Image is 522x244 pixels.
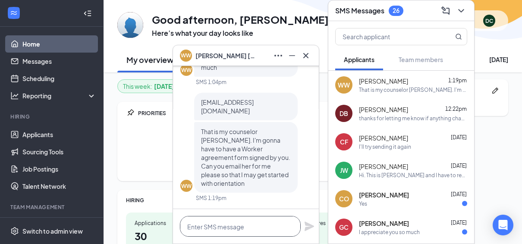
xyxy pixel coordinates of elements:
[196,78,226,86] div: SMS 1:04pm
[181,66,192,74] div: WW
[493,215,513,235] div: Open Intercom Messenger
[359,200,367,207] div: Yes
[154,81,198,91] b: [DATE] - [DATE]
[359,191,409,199] span: [PERSON_NAME]
[338,81,350,89] div: WW
[201,128,290,187] span: That is my counselor [PERSON_NAME]. I'm gonna have to have a Worker agreement form signed by you....
[340,138,348,146] div: CF
[456,6,466,16] svg: ChevronDown
[22,178,96,195] a: Talent Network
[135,219,194,227] div: Applications
[359,77,408,85] span: [PERSON_NAME]
[489,55,508,64] div: [DATE]
[359,115,467,122] div: thanks for letting me know if anything changes let me know
[123,81,198,91] div: This week :
[181,182,192,190] div: WW
[301,50,311,61] svg: Cross
[451,191,467,197] span: [DATE]
[10,227,19,235] svg: Settings
[195,51,256,60] span: [PERSON_NAME] [PERSON_NAME]
[273,50,283,61] svg: Ellipses
[196,194,226,202] div: SMS 1:19pm
[22,70,96,87] a: Scheduling
[340,109,348,118] div: DB
[448,77,467,84] span: 1:19pm
[22,35,96,53] a: Home
[445,106,467,112] span: 12:22pm
[117,12,143,38] img: Dana Corso
[201,98,254,115] span: [EMAIL_ADDRESS][DOMAIN_NAME]
[126,197,370,204] div: HIRING
[284,49,298,63] button: Minimize
[455,33,462,40] svg: MagnifyingGlass
[304,221,314,231] svg: Plane
[451,219,467,226] span: [DATE]
[491,86,500,95] svg: Pen
[298,49,312,63] button: Cross
[340,166,348,175] div: JW
[399,56,443,63] span: Team members
[451,134,467,141] span: [DATE]
[22,126,96,143] a: Applicants
[287,50,297,61] svg: Minimize
[152,12,329,27] h1: Good afternoon, [PERSON_NAME]
[22,53,96,70] a: Messages
[485,17,493,25] div: DC
[359,143,411,150] div: I'll try sending it again
[10,91,19,100] svg: Analysis
[359,172,467,179] div: Hi. This is [PERSON_NAME] and I have to reschedule my interview
[22,91,97,100] div: Reporting
[453,4,467,18] button: ChevronDown
[9,9,18,17] svg: WorkstreamLogo
[344,56,374,63] span: Applicants
[22,216,96,234] a: OnboardingCrown
[270,49,284,63] button: Ellipses
[438,4,452,18] button: ComposeMessage
[359,162,408,171] span: [PERSON_NAME]
[335,6,384,16] h3: SMS Messages
[339,223,349,231] div: GC
[126,54,173,65] h2: My overview
[10,203,94,211] div: Team Management
[451,163,467,169] span: [DATE]
[22,160,96,178] a: Job Postings
[359,219,409,228] span: [PERSON_NAME]
[359,228,420,236] div: I appreciate you so much
[359,86,467,94] div: That is my counselor [PERSON_NAME]. I'm gonna have to have a Worker agreement form signed by you....
[152,28,329,38] h3: Here’s what your day looks like
[440,6,451,16] svg: ComposeMessage
[126,109,135,117] svg: Pin
[359,105,408,114] span: [PERSON_NAME]
[22,227,83,235] div: Switch to admin view
[83,9,92,18] svg: Collapse
[359,134,408,142] span: [PERSON_NAME]
[393,7,399,14] div: 26
[10,113,94,120] div: Hiring
[336,28,438,45] input: Search applicant
[138,109,370,117] div: PRIORITIES
[339,194,349,203] div: CO
[22,143,96,160] a: Sourcing Tools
